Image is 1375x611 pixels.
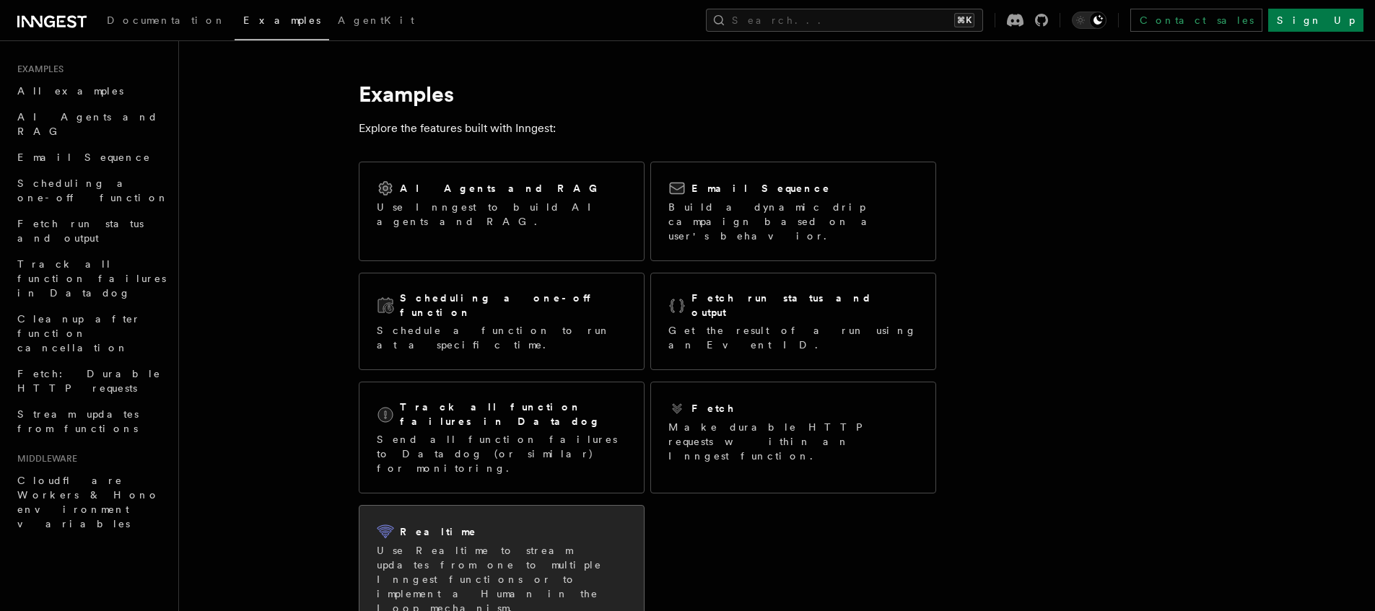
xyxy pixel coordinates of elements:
[691,181,831,195] h2: Email Sequence
[17,177,169,203] span: Scheduling a one-off function
[377,432,627,475] p: Send all function failures to Datadog (or similar) for monitoring.
[98,4,235,39] a: Documentation
[1268,9,1363,32] a: Sign Up
[359,162,645,261] a: AI Agents and RAGUse Inngest to build AI agents and RAG.
[338,14,414,26] span: AgentKit
[1072,12,1106,29] button: Toggle dark mode
[17,151,151,163] span: Email Sequence
[1130,9,1262,32] a: Contact sales
[243,14,320,26] span: Examples
[12,211,170,251] a: Fetch run status and output
[377,323,627,352] p: Schedule a function to run at a specific time.
[400,291,627,320] h2: Scheduling a one-off function
[17,85,123,97] span: All examples
[17,111,158,137] span: AI Agents and RAG
[377,200,627,229] p: Use Inngest to build AI agents and RAG.
[668,323,918,352] p: Get the result of a run using an Event ID.
[400,181,605,195] h2: AI Agents and RAG
[17,313,141,353] span: Cleanup after function cancellation
[650,382,936,493] a: FetchMake durable HTTP requests within an Inngest function.
[650,162,936,261] a: Email SequenceBuild a dynamic drip campaign based on a user's behavior.
[107,14,226,26] span: Documentation
[650,273,936,370] a: Fetch run status and outputGet the result of a run using an Event ID.
[400,400,627,428] h2: Track all function failures in Datadog
[12,251,170,306] a: Track all function failures in Datadog
[12,78,170,104] a: All examples
[12,306,170,361] a: Cleanup after function cancellation
[12,361,170,401] a: Fetch: Durable HTTP requests
[17,218,144,244] span: Fetch run status and output
[12,104,170,144] a: AI Agents and RAG
[17,258,166,299] span: Track all function failures in Datadog
[668,200,918,243] p: Build a dynamic drip campaign based on a user's behavior.
[691,401,735,416] h2: Fetch
[12,453,77,465] span: Middleware
[329,4,423,39] a: AgentKit
[706,9,983,32] button: Search...⌘K
[12,467,170,537] a: Cloudflare Workers & Hono environment variables
[12,63,64,75] span: Examples
[691,291,918,320] h2: Fetch run status and output
[17,368,161,394] span: Fetch: Durable HTTP requests
[954,13,974,27] kbd: ⌘K
[12,144,170,170] a: Email Sequence
[235,4,329,40] a: Examples
[17,408,139,434] span: Stream updates from functions
[359,382,645,493] a: Track all function failures in DatadogSend all function failures to Datadog (or similar) for moni...
[17,475,160,529] span: Cloudflare Workers & Hono environment variables
[12,170,170,211] a: Scheduling a one-off function
[359,273,645,370] a: Scheduling a one-off functionSchedule a function to run at a specific time.
[668,420,918,463] p: Make durable HTTP requests within an Inngest function.
[359,118,936,139] p: Explore the features built with Inngest:
[400,524,477,539] h2: Realtime
[12,401,170,441] a: Stream updates from functions
[359,81,936,107] h1: Examples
